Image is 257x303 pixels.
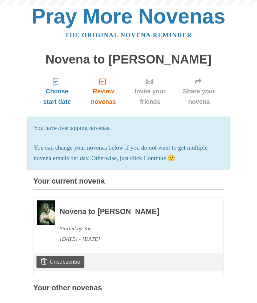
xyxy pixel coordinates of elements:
h3: Your current novena [33,177,224,190]
p: You can change your novenas below if you do not want to get multiple novena emails per day. Other... [34,143,223,164]
a: Share your novena [174,72,224,110]
h3: Novena to [PERSON_NAME] [60,208,206,216]
div: [DATE] - [DATE] [60,234,206,244]
h3: Your other novenas [33,284,224,296]
a: Invite your friends [126,72,174,110]
a: Choose start date [33,72,81,110]
p: You have overlapping novenas. [34,123,223,133]
a: Pray More Novenas [32,4,226,28]
h1: Novena to [PERSON_NAME] [33,53,224,66]
span: Invite your friends [132,86,168,107]
a: Review novenas [81,72,126,110]
img: Novena image [37,200,55,225]
span: Choose start date [40,86,75,107]
span: Share your novena [181,86,217,107]
a: Unsubscribe [36,256,84,268]
a: The original novena reminder [65,32,192,38]
span: Review novenas [87,86,120,107]
div: Started by You [60,223,206,234]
